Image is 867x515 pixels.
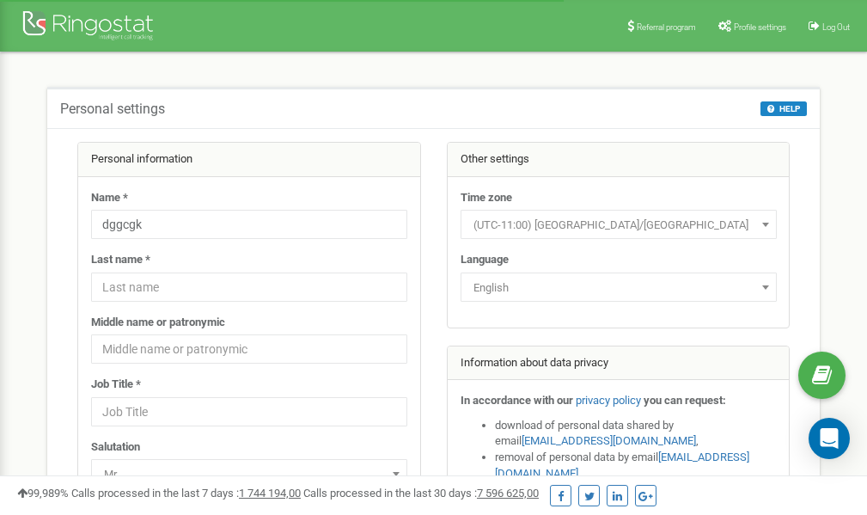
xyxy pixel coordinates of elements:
div: Personal information [78,143,420,177]
button: HELP [760,101,807,116]
span: Profile settings [734,22,786,32]
input: Last name [91,273,407,302]
strong: you can request: [644,394,726,407]
div: Open Intercom Messenger [809,418,850,459]
input: Job Title [91,397,407,426]
label: Salutation [91,439,140,456]
div: Information about data privacy [448,346,790,381]
li: removal of personal data by email , [495,450,777,481]
label: Name * [91,190,128,206]
span: Log Out [822,22,850,32]
label: Job Title * [91,377,141,393]
div: Other settings [448,143,790,177]
span: Mr. [97,463,401,487]
a: [EMAIL_ADDRESS][DOMAIN_NAME] [522,434,696,447]
li: download of personal data shared by email , [495,418,777,450]
span: (UTC-11:00) Pacific/Midway [461,210,777,239]
span: Calls processed in the last 7 days : [71,487,301,500]
a: privacy policy [576,394,641,407]
label: Last name * [91,252,150,268]
label: Time zone [461,190,512,206]
h5: Personal settings [60,101,165,117]
span: 99,989% [17,487,69,500]
input: Middle name or patronymic [91,334,407,364]
span: English [461,273,777,302]
label: Language [461,252,509,268]
span: Mr. [91,459,407,488]
label: Middle name or patronymic [91,315,225,331]
span: Referral program [637,22,696,32]
span: Calls processed in the last 30 days : [303,487,539,500]
u: 7 596 625,00 [477,487,539,500]
input: Name [91,210,407,239]
span: (UTC-11:00) Pacific/Midway [467,213,771,237]
strong: In accordance with our [461,394,573,407]
u: 1 744 194,00 [239,487,301,500]
span: English [467,276,771,300]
